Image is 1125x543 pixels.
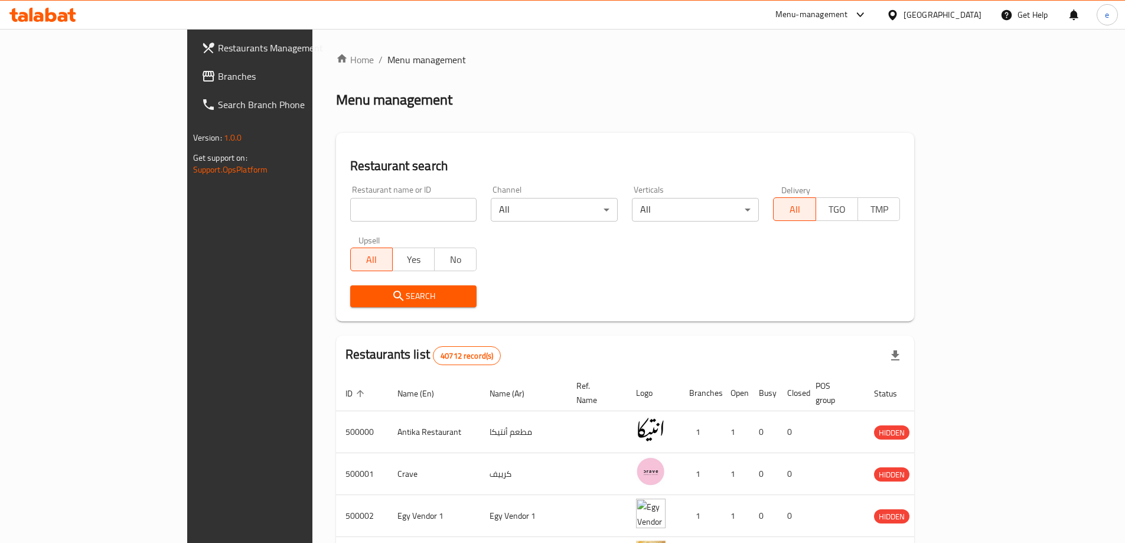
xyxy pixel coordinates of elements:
td: 1 [721,453,749,495]
span: Search [360,289,468,304]
td: 0 [749,453,778,495]
button: No [434,248,477,271]
td: 1 [680,495,721,537]
span: HIDDEN [874,468,909,482]
a: Search Branch Phone [192,90,375,119]
h2: Menu management [336,90,452,109]
span: Name (En) [397,386,449,401]
span: All [778,201,811,218]
span: Ref. Name [576,379,612,407]
th: Branches [680,375,721,411]
td: 1 [680,411,721,453]
span: Search Branch Phone [218,97,366,112]
td: Crave [388,453,480,495]
td: كرييف [480,453,567,495]
span: Version: [193,130,222,145]
span: 1.0.0 [224,130,242,145]
button: Yes [392,248,435,271]
div: [GEOGRAPHIC_DATA] [904,8,981,21]
h2: Restaurants list [345,346,501,365]
div: HIDDEN [874,467,909,482]
li: / [379,53,383,67]
span: TMP [863,201,895,218]
div: Total records count [433,346,501,365]
th: Closed [778,375,806,411]
td: Egy Vendor 1 [480,495,567,537]
h2: Restaurant search [350,157,901,175]
span: 40712 record(s) [433,350,500,362]
span: Yes [397,251,430,268]
td: 0 [778,495,806,537]
span: TGO [821,201,853,218]
label: Delivery [781,186,811,194]
td: 0 [778,411,806,453]
input: Search for restaurant name or ID.. [350,198,477,222]
img: Egy Vendor 1 [636,499,666,528]
div: Export file [881,342,909,370]
button: All [773,197,816,221]
div: HIDDEN [874,509,909,524]
button: Search [350,285,477,307]
img: Crave [636,457,666,486]
span: Branches [218,69,366,83]
label: Upsell [358,236,380,244]
td: 1 [721,411,749,453]
div: HIDDEN [874,425,909,440]
div: All [491,198,618,222]
td: Antika Restaurant [388,411,480,453]
span: HIDDEN [874,510,909,524]
button: TMP [857,197,900,221]
span: HIDDEN [874,426,909,440]
span: Get support on: [193,150,247,165]
div: Menu-management [775,8,848,22]
button: TGO [816,197,858,221]
a: Restaurants Management [192,34,375,62]
button: All [350,248,393,271]
nav: breadcrumb [336,53,915,67]
td: 0 [749,495,778,537]
a: Branches [192,62,375,90]
div: All [632,198,759,222]
th: Open [721,375,749,411]
td: 1 [721,495,749,537]
td: 0 [778,453,806,495]
span: e [1105,8,1109,21]
span: Menu management [387,53,466,67]
img: Antika Restaurant [636,415,666,444]
span: Restaurants Management [218,41,366,55]
span: POS group [816,379,850,407]
td: مطعم أنتيكا [480,411,567,453]
td: Egy Vendor 1 [388,495,480,537]
span: ID [345,386,368,401]
span: Name (Ar) [490,386,540,401]
td: 1 [680,453,721,495]
td: 0 [749,411,778,453]
span: No [439,251,472,268]
th: Busy [749,375,778,411]
span: Status [874,386,912,401]
span: All [356,251,388,268]
th: Logo [627,375,680,411]
a: Support.OpsPlatform [193,162,268,177]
